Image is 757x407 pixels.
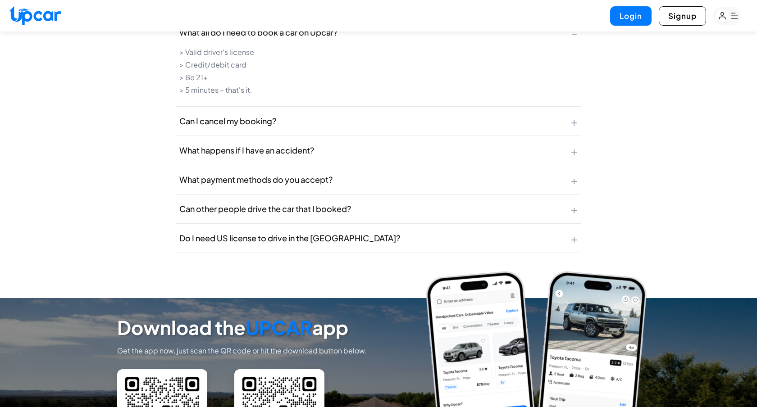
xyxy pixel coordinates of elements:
button: Can I cancel my booking?+ [176,107,581,136]
span: UPCAR [246,315,312,339]
button: What payment methods do you accept?+ [176,165,581,194]
span: What all do I need to book a car on Upcar? [179,26,337,39]
p: Get the app now, just scan the QR code or hit the download button below. [117,346,367,356]
li: > Credit/debit card [179,59,578,70]
span: + [571,172,578,187]
span: + [571,143,578,158]
span: − [571,25,578,40]
span: + [571,114,578,128]
button: Login [610,6,652,26]
span: What happens if I have an accident? [179,144,314,157]
img: Upcar Logo [9,6,61,25]
button: What all do I need to book a car on Upcar?− [176,18,581,47]
button: Signup [659,6,706,26]
span: Do I need US license to drive in the [GEOGRAPHIC_DATA]? [179,232,400,244]
button: Can other people drive the car that I booked?+ [176,194,581,223]
li: > 5 minutes – that's it. [179,85,578,95]
span: Can I cancel my booking? [179,115,276,127]
li: > Be 21+ [179,72,578,83]
span: What payment methods do you accept? [179,173,333,186]
button: What happens if I have an accident?+ [176,136,581,165]
span: Can other people drive the car that I booked? [179,203,351,215]
li: > Valid driver's license [179,47,578,58]
h3: Download the app [117,316,372,339]
span: + [571,231,578,245]
button: Do I need US license to drive in the [GEOGRAPHIC_DATA]?+ [176,224,581,253]
span: + [571,202,578,216]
